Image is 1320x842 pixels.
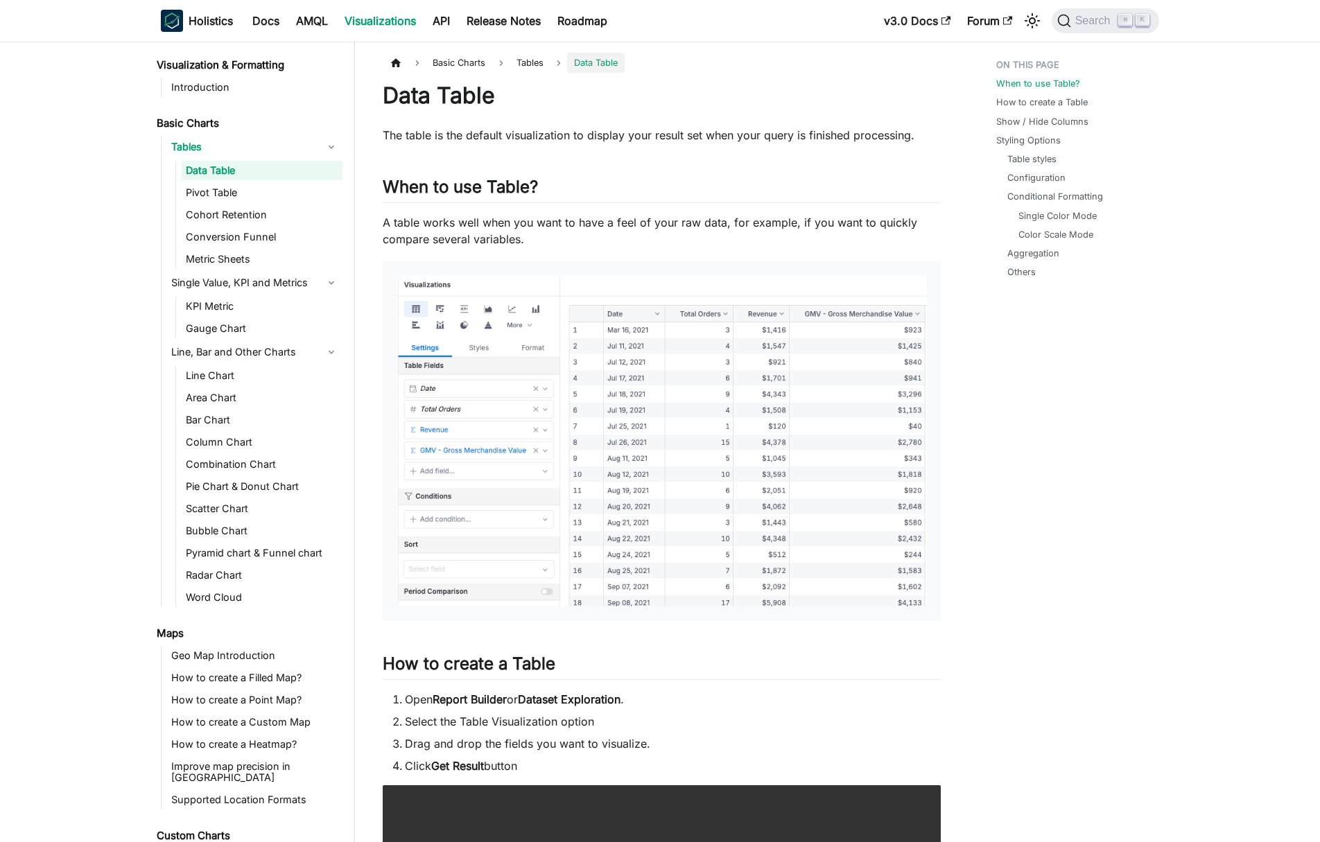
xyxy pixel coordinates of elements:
a: Word Cloud [182,588,342,607]
a: Styling Options [996,134,1061,147]
a: Others [1007,265,1036,279]
a: Aggregation [1007,247,1059,260]
li: Click button [405,757,941,774]
a: Supported Location Formats [167,790,342,809]
a: Basic Charts [153,114,342,133]
a: Bar Chart [182,410,342,430]
a: Show / Hide Columns [996,115,1088,128]
a: Line Chart [182,366,342,385]
a: Radar Chart [182,565,342,585]
p: The table is the default visualization to display your result set when your query is finished pro... [383,127,941,143]
span: Basic Charts [426,53,492,73]
strong: Dataset Exploration [518,692,620,706]
strong: Get Result [431,759,484,773]
a: How to create a Table [996,96,1088,109]
li: Select the Table Visualization option [405,713,941,730]
a: Line, Bar and Other Charts [167,341,342,363]
button: Search (Command+K) [1052,8,1159,33]
a: Conversion Funnel [182,227,342,247]
a: Gauge Chart [182,319,342,338]
b: Holistics [189,12,233,29]
a: How to create a Heatmap? [167,735,342,754]
a: Column Chart [182,432,342,452]
a: Tables [167,136,342,158]
a: HolisticsHolistics [161,10,233,32]
a: Scatter Chart [182,499,342,518]
h2: How to create a Table [383,654,941,680]
a: Pyramid chart & Funnel chart [182,543,342,563]
a: v3.0 Docs [876,10,959,32]
a: Conditional Formatting [1007,190,1103,203]
a: How to create a Point Map? [167,690,342,710]
a: AMQL [288,10,336,32]
a: Geo Map Introduction [167,646,342,665]
li: Open or . [405,691,941,708]
a: Visualization & Formatting [153,55,342,75]
a: Release Notes [458,10,549,32]
a: Pivot Table [182,183,342,202]
a: Color Scale Mode [1018,228,1093,241]
span: Data Table [567,53,625,73]
nav: Docs sidebar [147,42,355,842]
a: Combination Chart [182,455,342,474]
span: Tables [510,53,550,73]
a: Visualizations [336,10,424,32]
a: Introduction [167,78,342,97]
a: How to create a Filled Map? [167,668,342,687]
a: Table styles [1007,152,1057,166]
a: How to create a Custom Map [167,712,342,732]
a: Docs [244,10,288,32]
a: Forum [959,10,1021,32]
a: Pie Chart & Donut Chart [182,477,342,496]
nav: Breadcrumbs [383,53,941,73]
kbd: K [1136,14,1149,26]
a: Home page [383,53,409,73]
a: Maps [153,624,342,643]
span: Search [1071,15,1119,27]
li: Drag and drop the fields you want to visualize. [405,735,941,752]
a: When to use Table? [996,77,1080,90]
a: Improve map precision in [GEOGRAPHIC_DATA] [167,757,342,787]
p: A table works well when you want to have a feel of your raw data, for example, if you want to qui... [383,214,941,247]
a: Cohort Retention [182,205,342,225]
a: Bubble Chart [182,521,342,541]
a: Metric Sheets [182,249,342,269]
a: KPI Metric [182,297,342,316]
a: Configuration [1007,171,1066,184]
a: Single Color Mode [1018,209,1097,222]
h2: When to use Table? [383,177,941,203]
img: Holistics [161,10,183,32]
button: Switch between dark and light mode (currently light mode) [1021,10,1043,32]
a: Roadmap [549,10,616,32]
a: Data Table [182,161,342,180]
h1: Data Table [383,82,941,109]
a: Area Chart [182,388,342,407]
kbd: ⌘ [1118,14,1132,26]
strong: Report Builder [433,692,507,706]
a: API [424,10,458,32]
a: Single Value, KPI and Metrics [167,272,342,294]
